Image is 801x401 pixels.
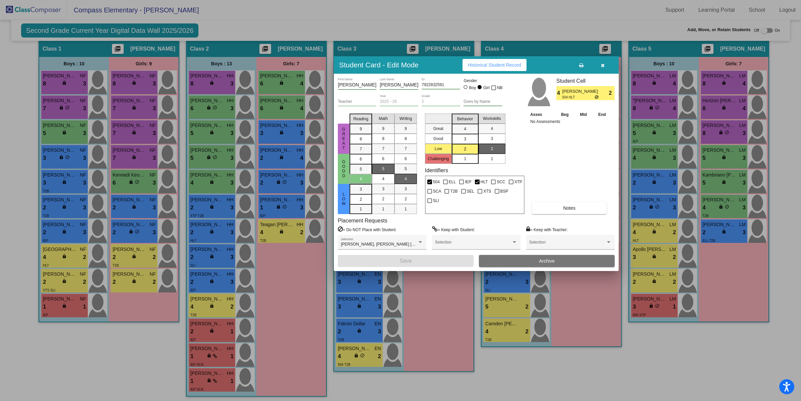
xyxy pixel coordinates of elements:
[379,116,388,122] span: Math
[382,196,384,202] span: 2
[574,111,593,118] th: Mid
[382,146,384,152] span: 7
[405,176,407,182] span: 4
[433,197,439,205] span: SLI
[514,178,522,186] span: XTP
[479,255,615,267] button: Archive
[529,111,555,118] th: Asses
[341,127,347,150] span: Great
[483,187,491,195] span: XTS
[463,59,527,71] button: Historical Student Record
[464,156,466,162] span: 1
[382,156,384,162] span: 6
[338,99,376,104] input: teacher
[497,84,503,92] span: NB
[353,116,368,122] span: Reading
[382,206,384,212] span: 1
[339,61,419,69] h3: Student Card - Edit Mode
[464,136,466,142] span: 3
[469,85,476,91] div: Boy
[433,187,441,195] span: SCA
[464,126,466,132] span: 4
[405,156,407,162] span: 6
[382,186,384,192] span: 3
[433,178,440,186] span: 504
[360,176,362,182] span: 4
[382,176,384,182] span: 4
[562,88,599,95] span: [PERSON_NAME]
[422,83,460,87] input: Enter ID
[360,146,362,152] span: 7
[464,146,466,152] span: 2
[405,206,407,212] span: 1
[450,187,457,195] span: T2B
[457,116,473,122] span: Behavior
[562,95,595,100] span: 504 HLT
[425,167,448,174] label: Identifiers
[609,89,615,97] span: 2
[360,186,362,192] span: 3
[465,178,471,186] span: IEP
[491,156,493,162] span: 1
[360,166,362,172] span: 5
[481,178,488,186] span: HLT
[399,258,412,264] span: Save
[483,85,490,91] div: Girl
[526,226,568,233] label: = Keep with Teacher:
[532,202,607,214] button: Notes
[483,116,501,122] span: Workskills
[464,78,502,84] mat-label: Gender
[468,62,521,68] span: Historical Student Record
[405,196,407,202] span: 2
[467,187,475,195] span: SEL
[432,226,475,233] label: = Keep with Student:
[405,146,407,152] span: 7
[405,166,407,172] span: 5
[491,146,493,152] span: 2
[500,187,508,195] span: BSP
[464,99,502,104] input: goes by name
[382,166,384,172] span: 5
[360,126,362,132] span: 9
[491,126,493,132] span: 4
[449,178,456,186] span: ELL
[380,99,418,104] input: year
[360,136,362,142] span: 8
[405,126,407,132] span: 9
[360,196,362,202] span: 2
[341,159,347,178] span: Good
[341,192,347,206] span: Low
[556,89,562,97] span: 4
[405,136,407,142] span: 8
[405,186,407,192] span: 3
[497,178,505,186] span: SCC
[422,99,460,104] input: grade
[529,118,612,125] td: No Assessments
[491,136,493,142] span: 3
[360,156,362,162] span: 6
[593,111,612,118] th: End
[399,116,412,122] span: Writing
[338,226,396,233] label: = Do NOT Place with Student:
[338,217,387,224] label: Placement Requests
[382,126,384,132] span: 9
[338,255,474,267] button: Save
[382,136,384,142] span: 8
[563,205,575,211] span: Notes
[539,258,555,264] span: Archive
[556,78,615,84] h3: Student Cell
[341,242,479,247] span: [PERSON_NAME], [PERSON_NAME] [PERSON_NAME], [PERSON_NAME]
[555,111,574,118] th: Beg
[360,206,362,212] span: 1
